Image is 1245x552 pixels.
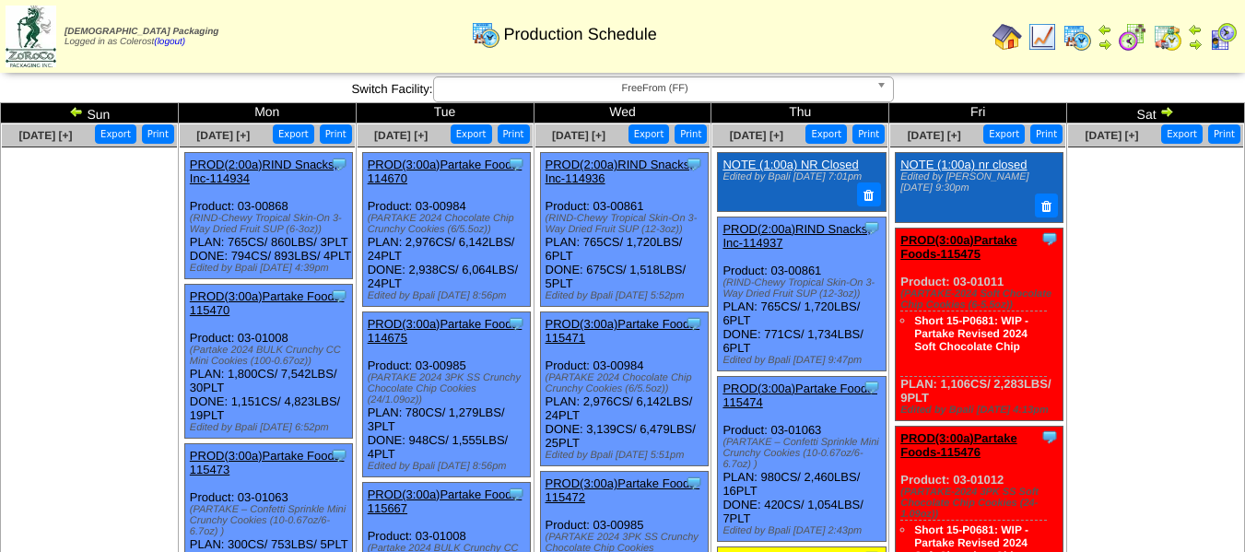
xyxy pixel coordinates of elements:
a: PROD(2:00a)RIND Snacks, Inc-114937 [722,222,870,250]
img: Tooltip [863,378,881,396]
a: (logout) [154,37,185,47]
img: home.gif [992,22,1022,52]
div: (PARTAKE-2024 Soft Chocolate Chip Cookies (6-5.5oz)) [900,288,1063,311]
span: Logged in as Colerost [65,27,218,47]
img: zoroco-logo-small.webp [6,6,56,67]
button: Print [320,124,352,144]
span: FreeFrom (FF) [441,77,869,100]
div: (RIND-Chewy Tropical Skin-On 3-Way Dried Fruit SUP (12-3oz)) [722,277,885,299]
img: calendarprod.gif [1063,22,1092,52]
div: Product: 03-00868 PLAN: 765CS / 860LBS / 3PLT DONE: 794CS / 893LBS / 4PLT [184,153,352,279]
div: Edited by Bpali [DATE] 4:39pm [190,263,352,274]
div: Edited by Bpali [DATE] 5:52pm [546,290,708,301]
td: Fri [889,103,1067,123]
a: [DATE] [+] [908,129,961,142]
a: [DATE] [+] [1085,129,1138,142]
button: Print [498,124,530,144]
img: arrowleft.gif [1098,22,1112,37]
div: Product: 03-01008 PLAN: 1,800CS / 7,542LBS / 30PLT DONE: 1,151CS / 4,823LBS / 19PLT [184,285,352,439]
a: PROD(3:00a)Partake Foods-115474 [722,382,877,409]
button: Print [675,124,707,144]
a: NOTE (1:00a) NR Closed [722,158,858,171]
div: (RIND-Chewy Tropical Skin-On 3-Way Dried Fruit SUP (6-3oz)) [190,213,352,235]
a: [DATE] [+] [730,129,783,142]
button: Delete Note [857,182,881,206]
img: Tooltip [507,485,525,503]
img: calendarinout.gif [1153,22,1182,52]
img: arrowright.gif [1188,37,1203,52]
img: arrowleft.gif [1188,22,1203,37]
td: Sat [1067,103,1245,123]
div: Edited by [PERSON_NAME] [DATE] 9:30pm [900,171,1056,194]
a: PROD(3:00a)Partake Foods-115473 [190,449,345,476]
div: Product: 03-00984 PLAN: 2,976CS / 6,142LBS / 24PLT DONE: 3,139CS / 6,479LBS / 25PLT [540,312,708,466]
td: Mon [178,103,356,123]
a: PROD(3:00a)Partake Foods-115667 [368,487,523,515]
button: Print [142,124,174,144]
div: Product: 03-00861 PLAN: 765CS / 1,720LBS / 6PLT DONE: 675CS / 1,518LBS / 5PLT [540,153,708,307]
div: (RIND-Chewy Tropical Skin-On 3-Way Dried Fruit SUP (12-3oz)) [546,213,708,235]
button: Export [628,124,670,144]
button: Export [451,124,492,144]
td: Thu [711,103,889,123]
div: Product: 03-00861 PLAN: 765CS / 1,720LBS / 6PLT DONE: 771CS / 1,734LBS / 6PLT [718,217,886,370]
button: Export [1161,124,1203,144]
a: [DATE] [+] [552,129,605,142]
a: [DATE] [+] [18,129,72,142]
img: Tooltip [507,314,525,333]
td: Sun [1,103,179,123]
img: Tooltip [330,287,348,305]
img: Tooltip [330,446,348,464]
a: PROD(3:00a)Partake Foods-115470 [190,289,345,317]
a: PROD(3:00a)Partake Foods-114675 [368,317,523,345]
img: Tooltip [1040,229,1059,248]
span: Production Schedule [504,25,657,44]
a: PROD(3:00a)Partake Foods-115472 [546,476,700,504]
img: Tooltip [685,314,703,333]
a: [DATE] [+] [374,129,428,142]
div: (PARTAKE – Confetti Sprinkle Mini Crunchy Cookies (10-0.67oz/6-6.7oz) ) [190,504,352,537]
img: calendarprod.gif [471,19,500,49]
img: Tooltip [330,155,348,173]
img: Tooltip [507,155,525,173]
button: Print [1208,124,1240,144]
div: Edited by Bpali [DATE] 7:01pm [722,171,878,182]
a: PROD(2:00a)RIND Snacks, Inc-114934 [190,158,337,185]
div: (PARTAKE 2024 3PK SS Crunchy Chocolate Chip Cookies (24/1.09oz)) [368,372,530,405]
img: Tooltip [1040,428,1059,446]
div: Product: 03-00984 PLAN: 2,976CS / 6,142LBS / 24PLT DONE: 2,938CS / 6,064LBS / 24PLT [362,153,530,307]
div: Edited by Bpali [DATE] 9:47pm [722,355,885,366]
a: Short 15-P0681: WIP - Partake Revised 2024 Soft Chocolate Chip [914,314,1028,353]
div: Edited by Bpali [DATE] 4:13pm [900,405,1063,416]
a: NOTE (1:00a) nr closed [900,158,1027,171]
div: Edited by Bpali [DATE] 8:56pm [368,461,530,472]
a: PROD(3:00a)Partake Foods-114670 [368,158,523,185]
button: Export [273,124,314,144]
div: (PARTAKE-2024 3PK SS Soft Chocolate Chip Cookies (24-1.09oz)) [900,487,1063,520]
button: Delete Note [1035,194,1059,217]
button: Export [983,124,1025,144]
img: arrowright.gif [1098,37,1112,52]
img: Tooltip [685,155,703,173]
img: Tooltip [685,474,703,492]
img: Tooltip [863,218,881,237]
a: [DATE] [+] [196,129,250,142]
button: Export [805,124,847,144]
div: Edited by Bpali [DATE] 5:51pm [546,450,708,461]
button: Print [1030,124,1063,144]
td: Wed [534,103,711,123]
div: (PARTAKE – Confetti Sprinkle Mini Crunchy Cookies (10-0.67oz/6-6.7oz) ) [722,437,885,470]
div: (Partake 2024 BULK Crunchy CC Mini Cookies (100-0.67oz)) [190,345,352,367]
a: PROD(2:00a)RIND Snacks, Inc-114936 [546,158,693,185]
img: calendarcustomer.gif [1208,22,1238,52]
a: PROD(3:00a)Partake Foods-115471 [546,317,700,345]
img: arrowright.gif [1159,104,1174,119]
div: (PARTAKE 2024 Chocolate Chip Crunchy Cookies (6/5.5oz)) [368,213,530,235]
button: Export [95,124,136,144]
a: PROD(3:00a)Partake Foods-115476 [900,431,1016,459]
div: (PARTAKE 2024 Chocolate Chip Crunchy Cookies (6/5.5oz)) [546,372,708,394]
div: Edited by Bpali [DATE] 2:43pm [722,525,885,536]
